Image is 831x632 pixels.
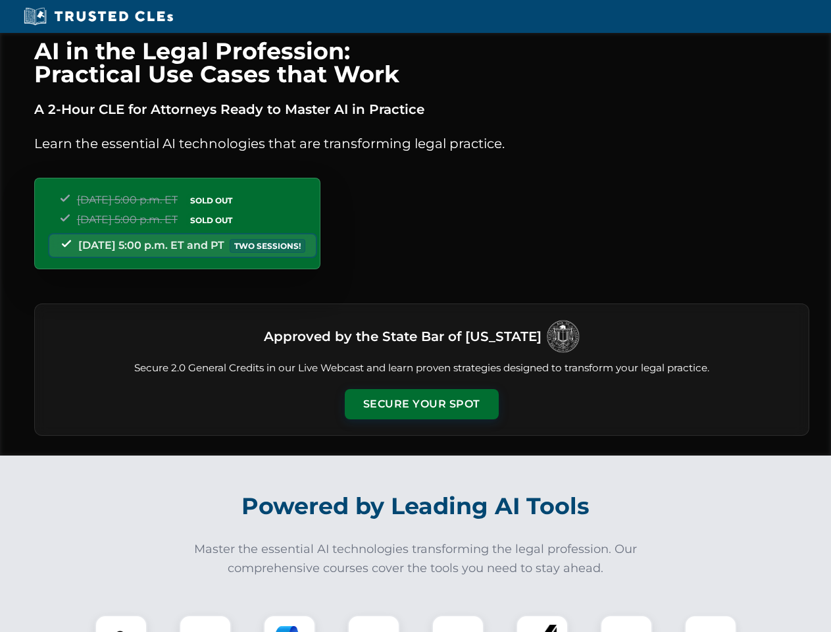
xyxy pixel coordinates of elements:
img: Trusted CLEs [20,7,177,26]
h1: AI in the Legal Profession: Practical Use Cases that Work [34,39,809,86]
img: Logo [547,320,580,353]
span: SOLD OUT [186,194,237,207]
p: Learn the essential AI technologies that are transforming legal practice. [34,133,809,154]
button: Secure Your Spot [345,389,499,419]
h2: Powered by Leading AI Tools [51,483,780,529]
span: [DATE] 5:00 p.m. ET [77,194,178,206]
p: Secure 2.0 General Credits in our Live Webcast and learn proven strategies designed to transform ... [51,361,793,376]
span: [DATE] 5:00 p.m. ET [77,213,178,226]
p: A 2-Hour CLE for Attorneys Ready to Master AI in Practice [34,99,809,120]
h3: Approved by the State Bar of [US_STATE] [264,325,541,348]
p: Master the essential AI technologies transforming the legal profession. Our comprehensive courses... [186,540,646,578]
span: SOLD OUT [186,213,237,227]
